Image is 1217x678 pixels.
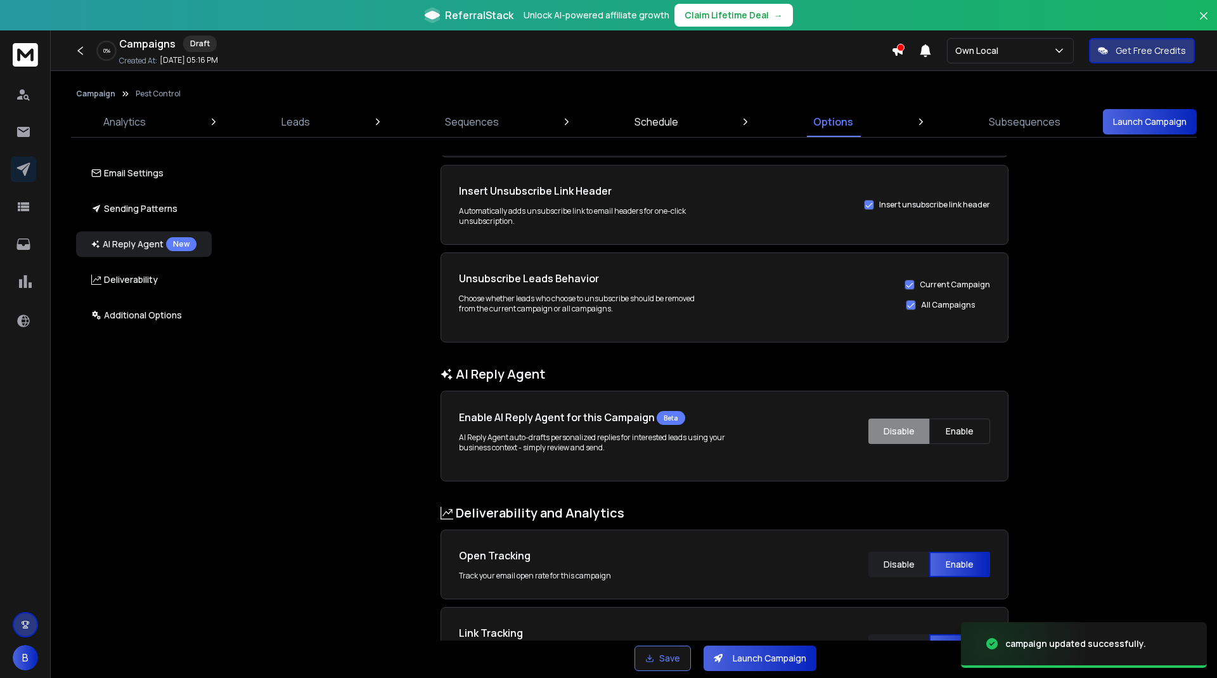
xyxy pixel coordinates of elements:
a: Subsequences [981,107,1068,137]
button: Campaign [76,89,115,99]
button: Launch Campaign [1103,109,1197,134]
h1: Campaigns [119,36,176,51]
p: Unlock AI-powered affiliate growth [524,9,669,22]
p: Sequences [445,114,499,129]
p: Leads [281,114,310,129]
a: Sequences [437,107,506,137]
p: Schedule [634,114,678,129]
p: Pest Control [136,89,181,99]
button: Get Free Credits [1089,38,1195,63]
a: Analytics [96,107,153,137]
span: → [774,9,783,22]
button: Email Settings [76,160,212,186]
a: Leads [274,107,318,137]
button: B [13,645,38,670]
p: [DATE] 05:16 PM [160,55,218,65]
p: Get Free Credits [1116,44,1186,57]
p: Options [813,114,853,129]
p: Subsequences [989,114,1060,129]
p: Created At: [119,56,157,66]
p: Own Local [955,44,1003,57]
p: Email Settings [91,167,164,179]
p: Analytics [103,114,146,129]
a: Schedule [627,107,686,137]
div: Draft [183,36,217,52]
div: campaign updated successfully. [1005,637,1146,650]
a: Options [806,107,861,137]
span: ReferralStack [445,8,513,23]
button: Close banner [1195,8,1212,38]
button: Claim Lifetime Deal→ [674,4,793,27]
p: 0 % [103,47,110,55]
